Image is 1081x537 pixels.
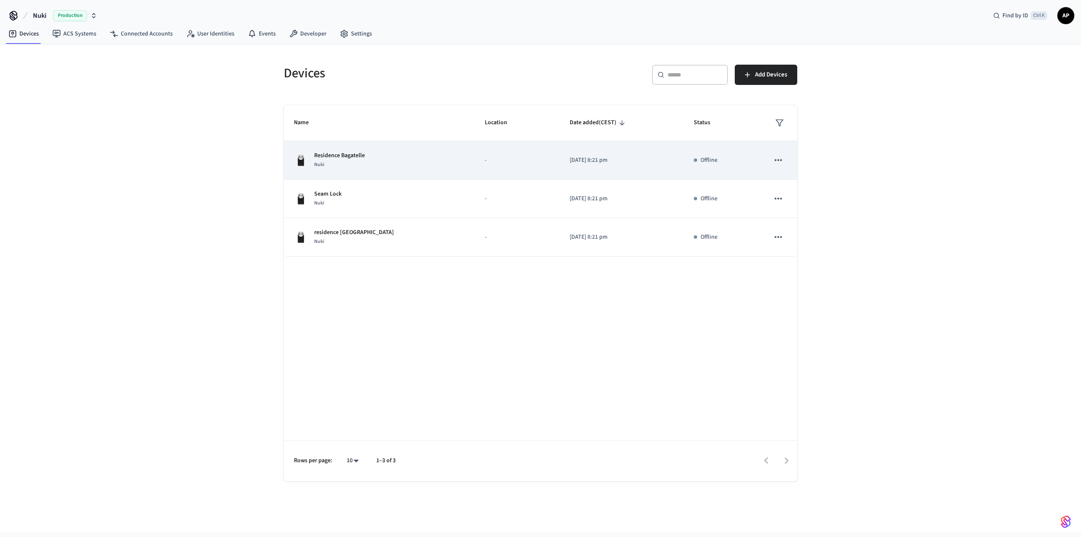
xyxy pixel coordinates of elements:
[701,156,717,165] p: Offline
[1002,11,1028,20] span: Find by ID
[46,26,103,41] a: ACS Systems
[314,238,324,245] span: Nuki
[1061,515,1071,529] img: SeamLogoGradient.69752ec5.svg
[241,26,282,41] a: Events
[33,11,46,21] span: Nuki
[570,156,673,165] p: [DATE] 8:21 pm
[485,156,549,165] p: -
[485,194,549,203] p: -
[1058,8,1073,23] span: AP
[701,233,717,242] p: Offline
[294,153,307,167] img: Nuki Smart Lock 3.0 Pro Black, Front
[1031,11,1047,20] span: Ctrl K
[2,26,46,41] a: Devices
[294,116,320,129] span: Name
[314,151,365,160] p: Residence Bagatelle
[294,192,307,205] img: Nuki Smart Lock 3.0 Pro Black, Front
[986,8,1054,23] div: Find by IDCtrl K
[314,161,324,168] span: Nuki
[376,456,396,465] p: 1–3 of 3
[755,69,787,80] span: Add Devices
[294,230,307,244] img: Nuki Smart Lock 3.0 Pro Black, Front
[179,26,241,41] a: User Identities
[485,233,549,242] p: -
[294,456,332,465] p: Rows per page:
[282,26,333,41] a: Developer
[53,10,87,21] span: Production
[570,116,627,129] span: Date added(CEST)
[1057,7,1074,24] button: AP
[314,228,394,237] p: residence [GEOGRAPHIC_DATA]
[103,26,179,41] a: Connected Accounts
[284,105,797,256] table: sticky table
[570,233,673,242] p: [DATE] 8:21 pm
[701,194,717,203] p: Offline
[485,116,518,129] span: Location
[694,116,721,129] span: Status
[570,194,673,203] p: [DATE] 8:21 pm
[314,199,324,207] span: Nuki
[342,455,363,467] div: 10
[333,26,379,41] a: Settings
[735,65,797,85] button: Add Devices
[284,65,535,82] h5: Devices
[314,190,342,199] p: Seam Lock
